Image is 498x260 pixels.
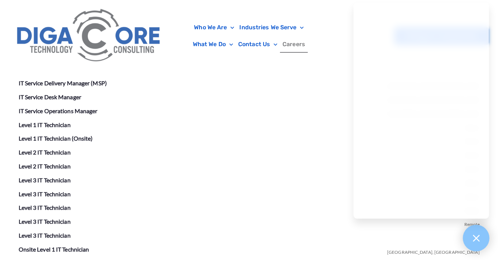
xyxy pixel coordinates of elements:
a: Level 1 IT Technician (Onsite) [19,135,93,142]
a: Level 3 IT Technician [19,204,71,211]
nav: Menu [169,19,329,53]
a: Level 3 IT Technician [19,190,71,197]
a: Level 2 IT Technician [19,163,71,170]
a: Careers [280,36,308,53]
a: Level 2 IT Technician [19,149,71,156]
span: Remote [464,216,480,230]
a: Who We Are [191,19,237,36]
a: Level 3 IT Technician [19,218,71,225]
img: Digacore Logo [13,4,165,68]
a: Industries We Serve [237,19,306,36]
a: IT Service Operations Manager [19,107,98,114]
span: [GEOGRAPHIC_DATA], [GEOGRAPHIC_DATA] [387,244,480,258]
a: Level 3 IT Technician [19,177,71,183]
a: Level 3 IT Technician [19,232,71,239]
a: IT Service Delivery Manager (MSP) [19,79,107,86]
a: Level 1 IT Technician [19,121,71,128]
a: Onsite Level 1 IT Technician [19,246,89,253]
a: IT Service Desk Manager [19,93,81,100]
span: Remote [464,230,480,244]
a: Contact Us [236,36,280,53]
iframe: Chatgenie Messenger [353,3,489,219]
a: What We Do [190,36,236,53]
